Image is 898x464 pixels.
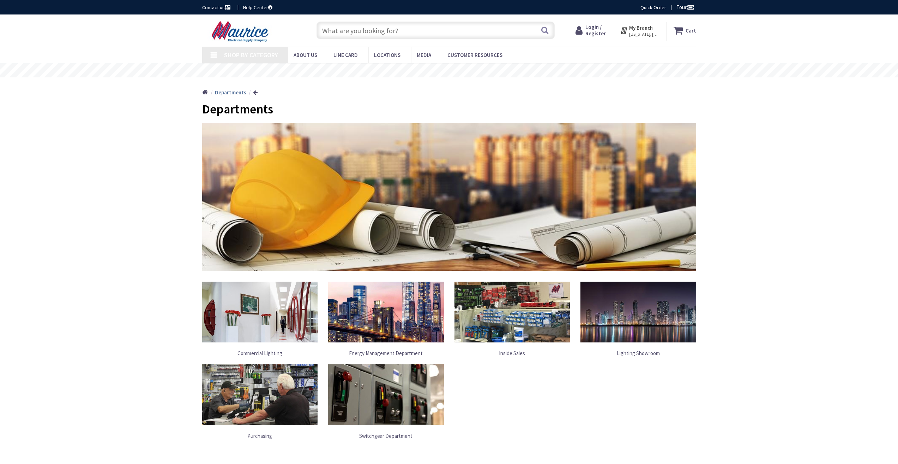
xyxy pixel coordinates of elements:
[202,361,318,429] a: Purchasing
[224,51,278,59] span: Shop By Category
[385,67,514,75] rs-layer: Free Same Day Pickup at 15 Locations
[374,52,400,58] span: Locations
[454,346,570,360] a: Inside Sales
[202,278,318,346] a: Commercial Lighting
[629,31,659,37] span: [US_STATE], [GEOGRAPHIC_DATA]
[575,24,606,37] a: Login / Register
[686,24,696,37] strong: Cart
[328,364,444,425] img: https://assets.usesi.com/contentmanager/content/Switchge.jpg
[202,20,280,42] img: Maurice Electrical Supply Company
[317,22,555,39] input: What are you looking for?
[202,429,318,443] a: Purchasing
[294,52,317,58] span: About us
[202,123,696,271] img: Divisions_Homepage_Banner_01_1.jpg
[202,364,318,425] img: https://assets.usesi.com/contentmanager/content/purchasing.jpg
[620,24,659,37] div: My Branch [US_STATE], [GEOGRAPHIC_DATA]
[202,282,318,342] img: https://assets.usesi.com/contentmanager/content/Lighting_services.jpg
[585,24,606,37] span: Login / Register
[676,4,694,11] span: Tour
[580,278,696,346] a: Lighting Showroom
[417,52,431,58] span: Media
[202,4,232,11] a: Contact us
[454,282,570,342] img: https://assets.usesi.com/contentmanager/content/inside_sales.jpg
[328,361,444,429] a: Switchgear Department
[674,24,696,37] a: Cart
[243,4,272,11] a: Help Center
[640,4,666,11] a: Quick Order
[328,282,444,342] img: https://assets.usesi.com/contentmanager/content/ener-thumbnail.jpg
[202,346,318,360] a: Commercial Lighting
[202,102,696,116] h2: Departments
[454,278,570,346] a: Inside Sales
[328,346,444,360] a: Energy Management Department
[333,52,358,58] span: Line Card
[580,282,696,342] img: https://assets.usesi.com/contentmanager/content/commerci.jpg
[580,346,696,360] a: Lighting Showroom
[215,89,246,96] strong: Departments
[629,24,653,31] strong: My Branch
[447,52,502,58] span: Customer Resources
[328,278,444,346] a: Energy Management Department
[328,429,444,443] a: Switchgear Department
